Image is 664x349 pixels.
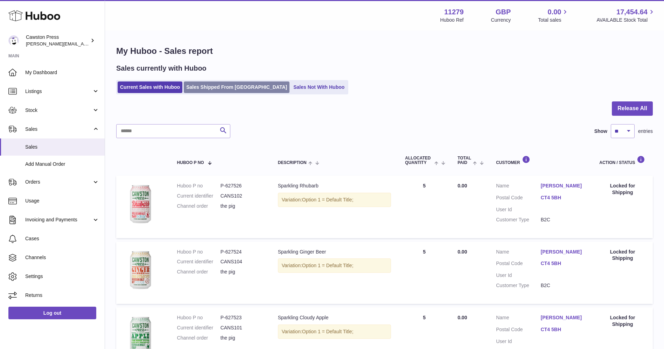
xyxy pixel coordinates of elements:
dt: Channel order [177,203,221,209]
span: 17,454.64 [616,7,648,17]
a: [PERSON_NAME] [541,249,586,255]
span: Description [278,161,307,165]
span: Option 1 = Default Title; [302,197,354,202]
dd: P-627523 [221,314,264,321]
dt: Huboo P no [177,183,221,189]
a: [PERSON_NAME] [541,183,586,189]
img: thomas.carson@cawstonpress.com [8,35,19,46]
a: CT4 5BH [541,260,586,267]
dt: Postal Code [496,194,541,203]
span: Channels [25,254,99,261]
dt: Name [496,314,541,323]
span: ALLOCATED Quantity [405,156,432,165]
span: AVAILABLE Stock Total [596,17,656,23]
dt: Current identifier [177,325,221,331]
span: Usage [25,198,99,204]
img: 112791717167690.png [123,183,158,229]
dt: Huboo P no [177,314,221,321]
img: 112791717167727.png [123,249,158,295]
dd: CANS101 [221,325,264,331]
dd: B2C [541,282,586,289]
span: Option 1 = Default Title; [302,329,354,334]
span: Sales [25,144,99,150]
dt: User Id [496,338,541,345]
dt: Name [496,249,541,257]
h1: My Huboo - Sales report [116,45,653,57]
dt: Current identifier [177,258,221,265]
dd: CANS102 [221,193,264,199]
span: Listings [25,88,92,95]
label: Show [594,128,607,135]
strong: GBP [496,7,511,17]
div: Variation: [278,325,391,339]
div: Locked for Shipping [599,183,646,196]
dt: Postal Code [496,260,541,269]
div: Currency [491,17,511,23]
dt: Name [496,183,541,191]
dd: P-627524 [221,249,264,255]
div: Variation: [278,193,391,207]
dt: Customer Type [496,216,541,223]
a: CT4 5BH [541,194,586,201]
span: Returns [25,292,99,299]
span: Settings [25,273,99,280]
dt: Huboo P no [177,249,221,255]
a: CT4 5BH [541,326,586,333]
a: 17,454.64 AVAILABLE Stock Total [596,7,656,23]
div: Sparkling Rhubarb [278,183,391,189]
a: Sales Shipped From [GEOGRAPHIC_DATA] [184,81,289,93]
span: Huboo P no [177,161,204,165]
span: Option 1 = Default Title; [302,263,354,268]
h2: Sales currently with Huboo [116,64,207,73]
a: Sales Not With Huboo [291,81,347,93]
span: Stock [25,107,92,114]
span: Sales [25,126,92,133]
span: 0.00 [457,315,467,320]
div: Locked for Shipping [599,249,646,262]
span: Total sales [538,17,569,23]
dt: User Id [496,272,541,279]
dt: Channel order [177,269,221,275]
div: Variation: [278,258,391,273]
dd: B2C [541,216,586,223]
dd: the pig [221,203,264,209]
div: Sparkling Ginger Beer [278,249,391,255]
dt: Current identifier [177,193,221,199]
div: Action / Status [599,156,646,165]
span: Cases [25,235,99,242]
a: Current Sales with Huboo [118,81,182,93]
span: 0.00 [457,183,467,188]
button: Release All [612,101,653,116]
a: [PERSON_NAME] [541,314,586,321]
dt: Postal Code [496,326,541,335]
dt: Customer Type [496,282,541,289]
div: Huboo Ref [440,17,464,23]
div: Locked for Shipping [599,314,646,328]
dd: the pig [221,269,264,275]
span: Orders [25,179,92,185]
dt: User Id [496,206,541,213]
span: [PERSON_NAME][EMAIL_ADDRESS][PERSON_NAME][DOMAIN_NAME] [26,41,178,47]
dd: the pig [221,335,264,341]
a: Log out [8,307,96,319]
span: Add Manual Order [25,161,99,168]
dd: P-627526 [221,183,264,189]
span: My Dashboard [25,69,99,76]
strong: 11279 [444,7,464,17]
div: Customer [496,156,585,165]
td: 5 [398,242,450,304]
div: Sparkling Cloudy Apple [278,314,391,321]
span: Invoicing and Payments [25,216,92,223]
div: Cawston Press [26,34,89,47]
span: entries [638,128,653,135]
span: 0.00 [457,249,467,255]
span: 0.00 [548,7,561,17]
dt: Channel order [177,335,221,341]
td: 5 [398,176,450,238]
span: Total paid [457,156,471,165]
a: 0.00 Total sales [538,7,569,23]
dd: CANS104 [221,258,264,265]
